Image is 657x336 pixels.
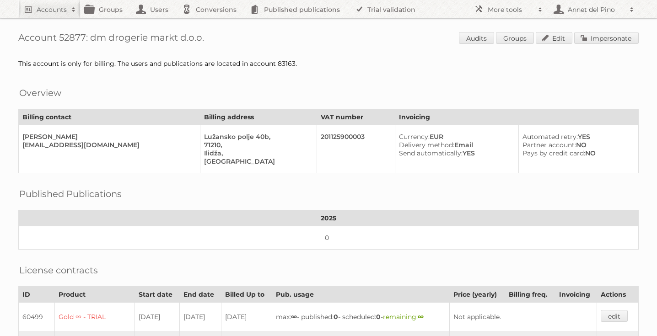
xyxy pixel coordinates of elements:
[204,149,309,157] div: Ilidža,
[522,141,631,149] div: NO
[399,141,511,149] div: Email
[488,5,533,14] h2: More tools
[601,310,628,322] a: edit
[135,287,180,303] th: Start date
[18,59,639,68] div: This account is only for billing. The users and publications are located in account 83163.
[204,157,309,165] div: [GEOGRAPHIC_DATA]
[317,109,395,125] th: VAT number
[19,287,55,303] th: ID
[135,303,180,331] td: [DATE]
[334,313,338,321] strong: 0
[317,125,395,173] td: 201125900003
[180,303,221,331] td: [DATE]
[450,303,597,331] td: Not applicable.
[574,32,639,44] a: Impersonate
[19,109,200,125] th: Billing contact
[597,287,639,303] th: Actions
[555,287,597,303] th: Invoicing
[522,133,578,141] span: Automated retry:
[19,187,122,201] h2: Published Publications
[399,133,511,141] div: EUR
[376,313,381,321] strong: 0
[418,313,424,321] strong: ∞
[399,149,463,157] span: Send automatically:
[37,5,67,14] h2: Accounts
[522,149,631,157] div: NO
[19,86,61,100] h2: Overview
[18,32,639,46] h1: Account 52877: dm drogerie markt d.o.o.
[19,263,98,277] h2: License contracts
[221,287,272,303] th: Billed Up to
[395,109,639,125] th: Invoicing
[522,149,585,157] span: Pays by credit card:
[383,313,424,321] span: remaining:
[399,141,454,149] span: Delivery method:
[19,226,639,250] td: 0
[522,141,576,149] span: Partner account:
[204,141,309,149] div: 71210,
[221,303,272,331] td: [DATE]
[536,32,572,44] a: Edit
[496,32,534,44] a: Groups
[522,133,631,141] div: YES
[272,287,450,303] th: Pub. usage
[54,287,135,303] th: Product
[399,133,430,141] span: Currency:
[204,133,309,141] div: Lužansko polje 40b,
[22,133,193,141] div: [PERSON_NAME]
[399,149,511,157] div: YES
[54,303,135,331] td: Gold ∞ - TRIAL
[22,141,193,149] div: [EMAIL_ADDRESS][DOMAIN_NAME]
[272,303,450,331] td: max: - published: - scheduled: -
[19,210,639,226] th: 2025
[505,287,555,303] th: Billing freq.
[19,303,55,331] td: 60499
[180,287,221,303] th: End date
[200,109,317,125] th: Billing address
[565,5,625,14] h2: Annet del Pino
[450,287,505,303] th: Price (yearly)
[459,32,494,44] a: Audits
[291,313,297,321] strong: ∞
